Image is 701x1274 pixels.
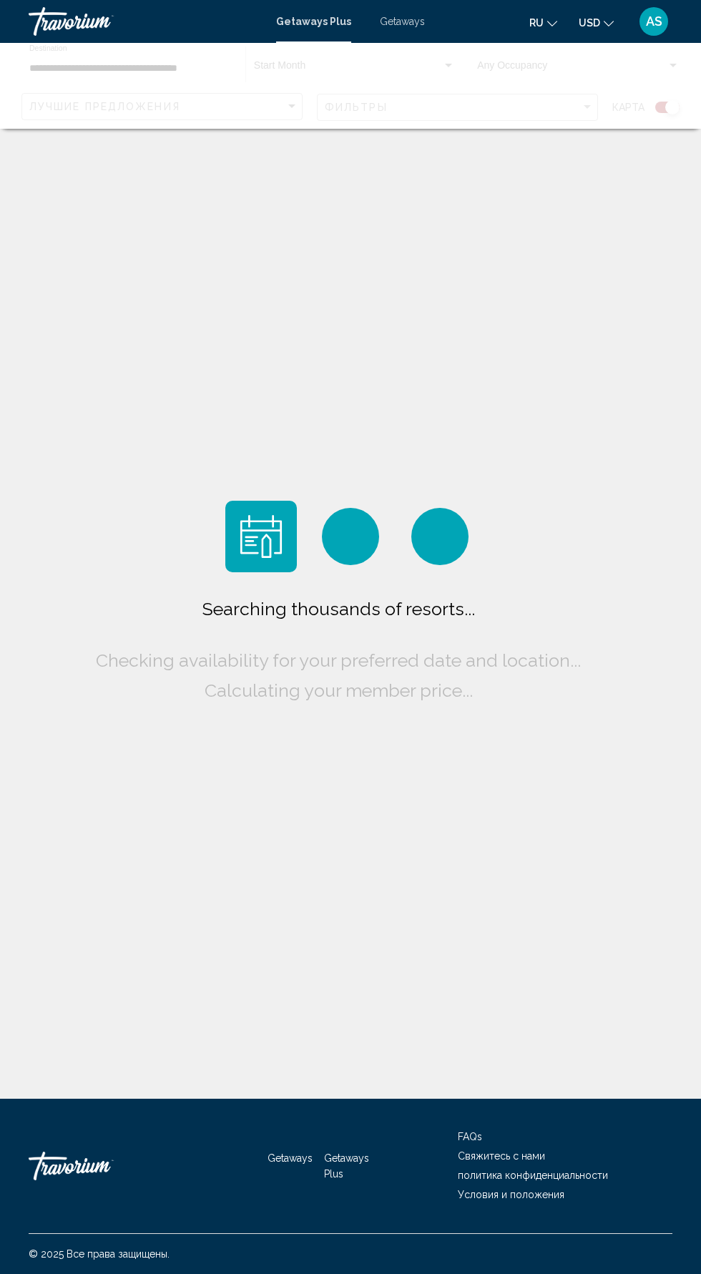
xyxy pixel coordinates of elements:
a: Условия и положения [458,1189,564,1200]
span: Checking availability for your preferred date and location... [96,650,581,671]
span: AS [646,14,662,29]
button: Change currency [579,12,614,33]
button: User Menu [635,6,672,36]
button: Change language [529,12,557,33]
span: © 2025 Все права защищены. [29,1248,170,1260]
a: Getaways [268,1152,313,1164]
a: FAQs [458,1131,482,1142]
span: USD [579,17,600,29]
a: политика конфиденциальности [458,1170,608,1181]
span: Calculating your member price... [205,680,473,701]
a: Travorium [29,1145,172,1187]
a: Getaways [380,16,425,27]
a: Travorium [29,7,262,36]
span: Searching thousands of resorts... [202,598,475,619]
a: Getaways Plus [276,16,351,27]
a: Свяжитесь с нами [458,1150,545,1162]
span: ru [529,17,544,29]
a: Getaways Plus [324,1152,369,1180]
